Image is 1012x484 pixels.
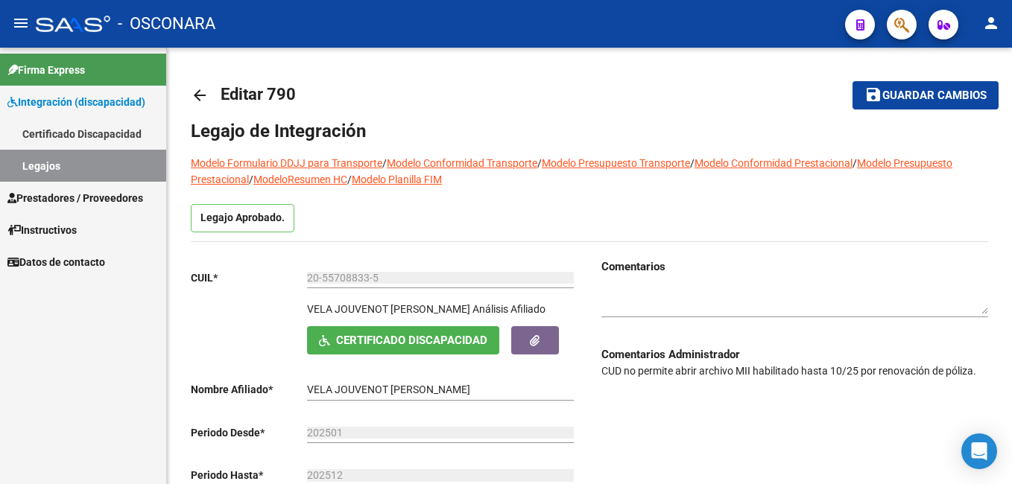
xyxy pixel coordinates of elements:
[472,301,545,317] div: Análisis Afiliado
[307,326,499,354] button: Certificado Discapacidad
[307,301,470,317] p: VELA JOUVENOT [PERSON_NAME]
[982,14,1000,32] mat-icon: person
[542,157,690,169] a: Modelo Presupuesto Transporte
[352,173,442,185] a: Modelo Planilla FIM
[853,81,999,109] button: Guardar cambios
[191,467,307,483] p: Periodo Hasta
[191,204,294,232] p: Legajo Aprobado.
[191,381,307,398] p: Nombre Afiliado
[191,119,988,143] h1: Legajo de Integración
[191,270,307,286] p: CUIL
[7,190,143,206] span: Prestadores / Proveedores
[191,157,382,169] a: Modelo Formulario DDJJ para Transporte
[882,89,987,103] span: Guardar cambios
[601,346,988,363] h3: Comentarios Administrador
[864,86,882,104] mat-icon: save
[221,85,296,104] span: Editar 790
[7,62,85,78] span: Firma Express
[7,254,105,270] span: Datos de contacto
[191,424,307,441] p: Periodo Desde
[336,334,487,348] span: Certificado Discapacidad
[601,363,988,379] p: CUD no permite abrir archivo MII habilitado hasta 10/25 por renovación de póliza.
[7,222,77,238] span: Instructivos
[12,14,30,32] mat-icon: menu
[387,157,537,169] a: Modelo Conformidad Transporte
[601,258,988,275] h3: Comentarios
[695,157,853,169] a: Modelo Conformidad Prestacional
[118,7,215,40] span: - OSCONARA
[253,173,347,185] a: ModeloResumen HC
[191,86,209,104] mat-icon: arrow_back
[7,94,145,110] span: Integración (discapacidad)
[961,433,997,469] div: Open Intercom Messenger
